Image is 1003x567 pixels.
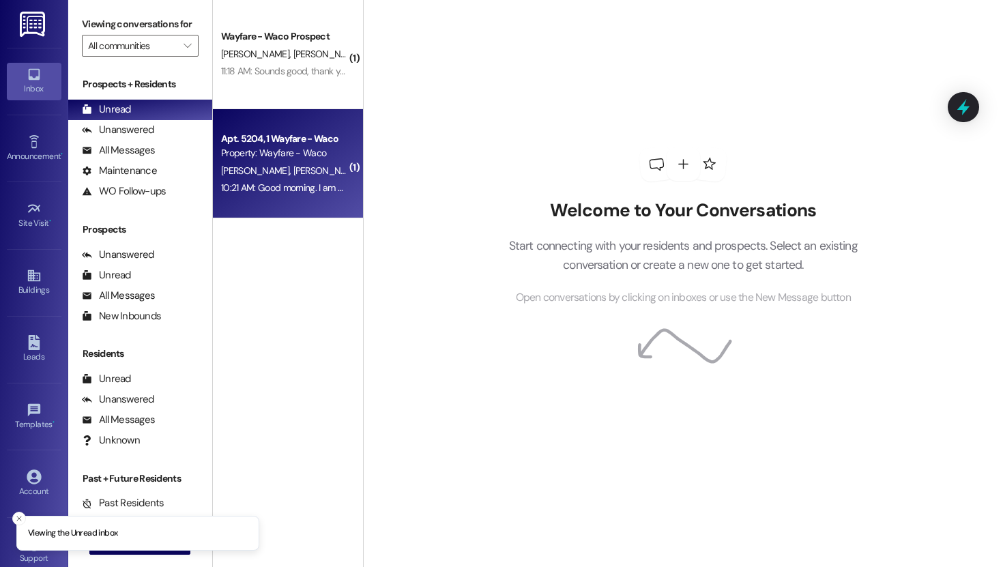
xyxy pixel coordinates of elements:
[221,65,595,77] div: 11:18 AM: Sounds good, thank you [PERSON_NAME]! Please reach out if you have any questions.
[221,29,347,44] div: Wayfare - Waco Prospect
[12,512,26,525] button: Close toast
[82,14,199,35] label: Viewing conversations for
[82,413,155,427] div: All Messages
[82,268,131,282] div: Unread
[53,418,55,427] span: •
[61,149,63,159] span: •
[68,347,212,361] div: Residents
[82,164,157,178] div: Maintenance
[82,102,131,117] div: Unread
[7,465,61,502] a: Account
[293,48,361,60] span: [PERSON_NAME]
[7,398,61,435] a: Templates •
[82,433,140,448] div: Unknown
[221,164,293,177] span: [PERSON_NAME]
[20,12,48,37] img: ResiDesk Logo
[516,289,851,306] span: Open conversations by clicking on inboxes or use the New Message button
[82,309,161,323] div: New Inbounds
[82,248,154,262] div: Unanswered
[82,184,166,199] div: WO Follow-ups
[488,236,878,275] p: Start connecting with your residents and prospects. Select an existing conversation or create a n...
[82,496,164,510] div: Past Residents
[82,372,131,386] div: Unread
[82,143,155,158] div: All Messages
[7,63,61,100] a: Inbox
[7,264,61,301] a: Buildings
[293,164,361,177] span: [PERSON_NAME]
[221,132,347,146] div: Apt. 5204, 1 Wayfare - Waco
[88,35,177,57] input: All communities
[82,289,155,303] div: All Messages
[184,40,191,51] i: 
[28,527,117,540] p: Viewing the Unread inbox
[82,392,154,407] div: Unanswered
[488,200,878,222] h2: Welcome to Your Conversations
[82,123,154,137] div: Unanswered
[68,77,212,91] div: Prospects + Residents
[49,216,51,226] span: •
[7,197,61,234] a: Site Visit •
[221,146,347,160] div: Property: Wayfare - Waco
[68,222,212,237] div: Prospects
[221,48,293,60] span: [PERSON_NAME]
[68,471,212,486] div: Past + Future Residents
[7,331,61,368] a: Leads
